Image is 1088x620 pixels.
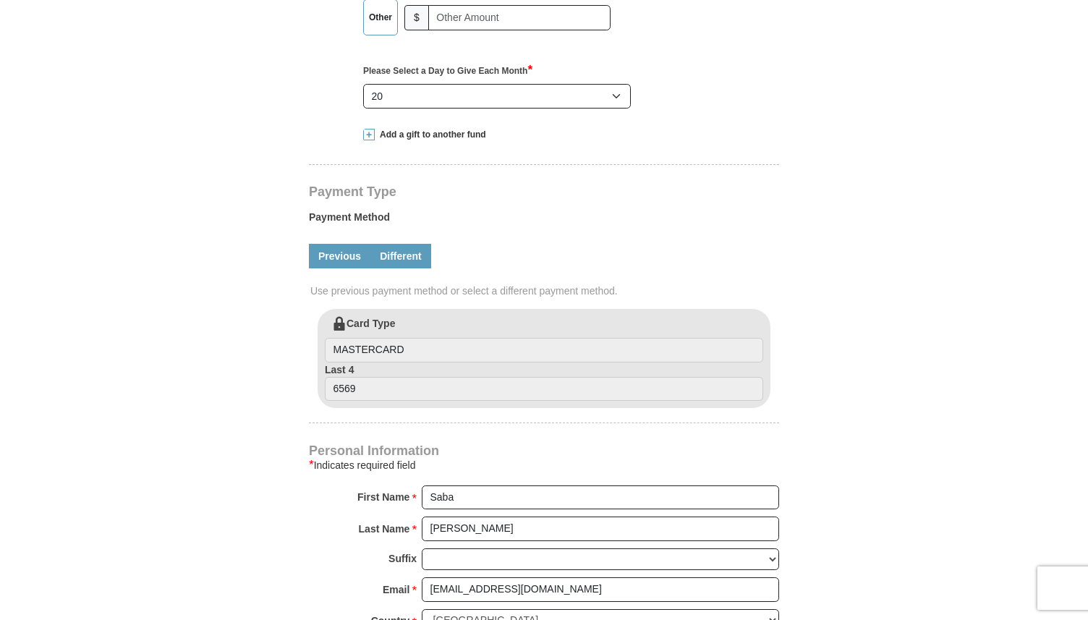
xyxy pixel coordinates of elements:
input: Last 4 [325,377,763,402]
span: Use previous payment method or select a different payment method. [310,284,781,298]
a: Different [370,244,431,268]
h4: Personal Information [309,445,779,456]
input: Other Amount [428,5,611,30]
div: Indicates required field [309,456,779,474]
strong: First Name [357,487,409,507]
input: Card Type [325,338,763,362]
span: $ [404,5,429,30]
label: Last 4 [325,362,763,402]
label: Payment Method [309,210,779,232]
strong: Please Select a Day to Give Each Month [363,66,532,76]
label: Card Type [325,316,763,362]
a: Previous [309,244,370,268]
strong: Last Name [359,519,410,539]
span: Add a gift to another fund [375,129,486,141]
strong: Suffix [388,548,417,569]
h4: Payment Type [309,186,779,198]
strong: Email [383,579,409,600]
